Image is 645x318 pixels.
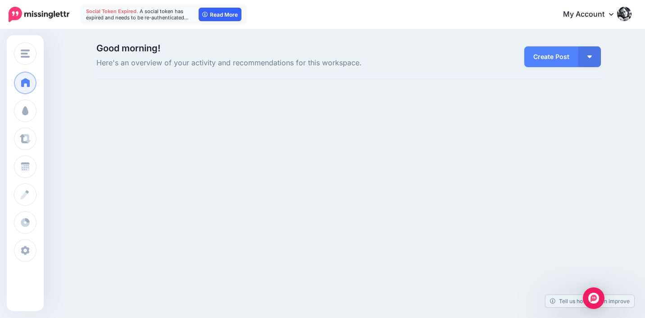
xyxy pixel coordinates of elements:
div: Open Intercom Messenger [583,287,604,309]
span: Good morning! [96,43,160,54]
img: menu.png [21,50,30,58]
span: Here's an overview of your activity and recommendations for this workspace. [96,57,428,69]
a: Tell us how we can improve [545,295,634,307]
span: A social token has expired and needs to be re-authenticated… [86,8,189,21]
a: Create Post [524,46,578,67]
a: My Account [554,4,631,26]
img: arrow-down-white.png [587,55,592,58]
a: Read More [199,8,241,21]
span: Social Token Expired. [86,8,138,14]
img: Missinglettr [9,7,69,22]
